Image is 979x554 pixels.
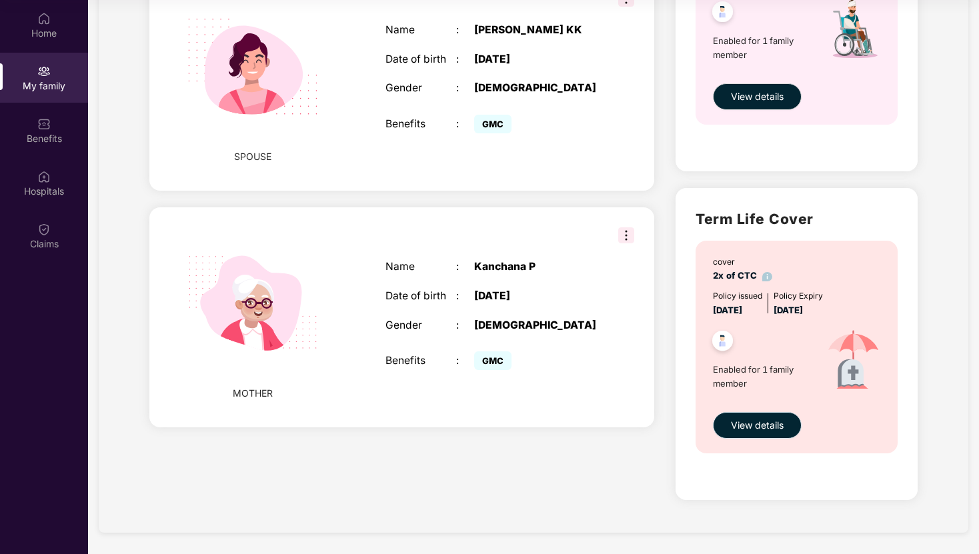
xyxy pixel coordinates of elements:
div: : [456,118,474,131]
div: [DATE] [474,53,598,66]
span: Enabled for 1 family member [713,363,812,390]
span: 2x of CTC [713,270,772,281]
img: svg+xml;base64,PHN2ZyB3aWR0aD0iMjAiIGhlaWdodD0iMjAiIHZpZXdCb3g9IjAgMCAyMCAyMCIgZmlsbD0ibm9uZSIgeG... [37,65,51,78]
div: : [456,319,474,332]
span: View details [731,418,784,433]
div: Date of birth [385,53,456,66]
img: svg+xml;base64,PHN2ZyB4bWxucz0iaHR0cDovL3d3dy53My5vcmcvMjAwMC9zdmciIHdpZHRoPSI0OC45NDMiIGhlaWdodD... [706,327,739,359]
div: : [456,53,474,66]
div: : [456,290,474,303]
span: [DATE] [713,305,742,315]
span: GMC [474,351,512,370]
div: : [456,261,474,273]
div: [DATE] [474,290,598,303]
div: Name [385,261,456,273]
div: Gender [385,82,456,95]
div: Policy issued [713,289,762,302]
img: svg+xml;base64,PHN2ZyBpZD0iSG9zcGl0YWxzIiB4bWxucz0iaHR0cDovL3d3dy53My5vcmcvMjAwMC9zdmciIHdpZHRoPS... [37,170,51,183]
div: cover [713,255,772,268]
div: : [456,355,474,367]
h2: Term Life Cover [696,208,897,230]
div: Policy Expiry [774,289,823,302]
img: svg+xml;base64,PHN2ZyBpZD0iSG9tZSIgeG1sbnM9Imh0dHA6Ly93d3cudzMub3JnLzIwMDAvc3ZnIiB3aWR0aD0iMjAiIG... [37,12,51,25]
div: Date of birth [385,290,456,303]
div: [PERSON_NAME] KK [474,24,598,37]
div: Gender [385,319,456,332]
img: svg+xml;base64,PHN2ZyB3aWR0aD0iMzIiIGhlaWdodD0iMzIiIHZpZXdCb3g9IjAgMCAzMiAzMiIgZmlsbD0ibm9uZSIgeG... [618,227,634,243]
button: View details [713,83,802,110]
div: : [456,82,474,95]
span: View details [731,89,784,104]
div: Benefits [385,355,456,367]
img: icon [812,317,894,406]
div: [DEMOGRAPHIC_DATA] [474,82,598,95]
span: GMC [474,115,512,133]
span: Enabled for 1 family member [713,34,812,61]
img: info [762,272,772,282]
div: [DEMOGRAPHIC_DATA] [474,319,598,332]
button: View details [713,412,802,439]
span: MOTHER [233,386,273,401]
span: [DATE] [774,305,803,315]
div: Kanchana P [474,261,598,273]
div: : [456,24,474,37]
img: svg+xml;base64,PHN2ZyBpZD0iQ2xhaW0iIHhtbG5zPSJodHRwOi8vd3d3LnczLm9yZy8yMDAwL3N2ZyIgd2lkdGg9IjIwIi... [37,223,51,236]
div: Name [385,24,456,37]
img: svg+xml;base64,PHN2ZyB4bWxucz0iaHR0cDovL3d3dy53My5vcmcvMjAwMC9zdmciIHdpZHRoPSIyMjQiIGhlaWdodD0iMT... [170,221,335,386]
span: SPOUSE [234,149,271,164]
img: svg+xml;base64,PHN2ZyBpZD0iQmVuZWZpdHMiIHhtbG5zPSJodHRwOi8vd3d3LnczLm9yZy8yMDAwL3N2ZyIgd2lkdGg9Ij... [37,117,51,131]
div: Benefits [385,118,456,131]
